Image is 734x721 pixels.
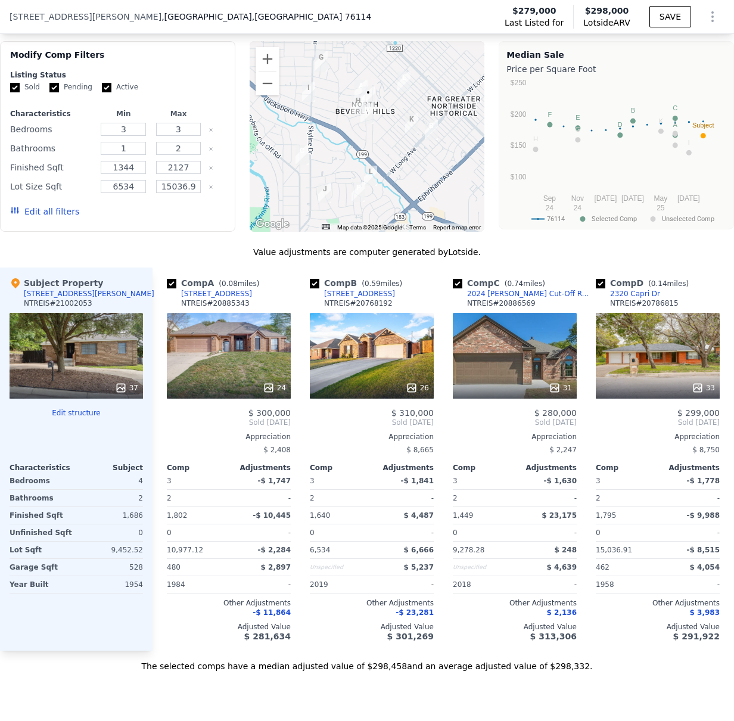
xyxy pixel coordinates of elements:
a: Open this area in Google Maps (opens a new window) [253,216,292,232]
text: A [673,121,678,128]
div: Appreciation [453,432,577,442]
div: [STREET_ADDRESS][PERSON_NAME] [24,289,154,299]
span: 9,278.28 [453,546,484,554]
div: Bathrooms [10,140,94,157]
div: Lot Size Sqft [10,178,94,195]
span: Last Listed for [505,17,564,29]
div: 2320 Capri Dr [610,289,660,299]
span: ( miles) [214,279,264,288]
div: Price per Square Foot [506,61,726,77]
span: -$ 9,988 [687,511,720,520]
button: SAVE [649,6,691,27]
div: 2018 [453,576,512,593]
div: 1715 Glenwick Dr [318,183,331,203]
span: 3 [167,477,172,485]
span: -$ 11,864 [253,608,291,617]
div: 0 [79,524,143,541]
div: Finished Sqft [10,159,94,176]
button: Clear [209,185,213,189]
div: 1,686 [79,507,143,524]
a: 2024 [PERSON_NAME] Cut-Off Road [453,289,591,299]
span: [STREET_ADDRESS][PERSON_NAME] [10,11,161,23]
a: Report a map error [433,224,481,231]
div: NTREIS # 21002053 [24,299,92,308]
div: Adjusted Value [596,622,720,632]
a: 2320 Capri Dr [596,289,660,299]
div: Finished Sqft [10,507,74,524]
div: 2024 [PERSON_NAME] Cut-Off Road [467,289,591,299]
span: $279,000 [512,5,556,17]
button: Edit all filters [10,206,79,217]
text: $250 [511,79,527,87]
div: Unspecified [310,559,369,576]
span: -$ 2,284 [258,546,291,554]
div: 2 [167,490,226,506]
div: Other Adjustments [453,598,577,608]
text: 25 [657,204,665,212]
div: Comp [596,463,658,473]
span: -$ 10,445 [253,511,291,520]
text: L [674,119,677,126]
text: Unselected Comp [662,215,714,223]
span: Sold [DATE] [453,418,577,427]
div: Adjustments [372,463,434,473]
div: [STREET_ADDRESS] [181,289,252,299]
span: Sold [DATE] [596,418,720,427]
div: Appreciation [596,432,720,442]
div: NTREIS # 20885343 [181,299,250,308]
span: ( miles) [357,279,407,288]
div: Adjustments [515,463,577,473]
span: 480 [167,563,181,571]
svg: A chart. [506,77,723,226]
span: $ 313,306 [530,632,577,641]
label: Sold [10,82,40,92]
div: Comp [453,463,515,473]
span: $ 2,247 [549,446,577,454]
div: 2019 [310,576,369,593]
div: - [660,524,720,541]
text: 76114 [547,215,565,223]
span: 15,036.91 [596,546,632,554]
div: 4804 Glade St [354,80,368,100]
span: 3 [596,477,601,485]
span: $ 8,750 [692,446,720,454]
span: ( miles) [500,279,550,288]
text: F [548,111,552,118]
div: 2 [596,490,655,506]
div: - [374,524,434,541]
div: 2716 La Monde Ter [315,51,328,72]
text: Nov [571,194,584,203]
span: 0 [453,529,458,537]
div: 2320 Capri Dr [360,104,374,124]
span: , [GEOGRAPHIC_DATA] 76114 [252,12,372,21]
div: NTREIS # 20886569 [467,299,536,308]
span: $ 4,639 [547,563,577,571]
span: $ 291,922 [673,632,720,641]
div: Comp [167,463,229,473]
span: 462 [596,563,609,571]
button: Clear [209,166,213,170]
text: $100 [511,173,527,181]
div: Min [98,109,148,119]
text: 24 [574,204,582,212]
div: - [517,490,577,506]
a: [STREET_ADDRESS] [310,289,395,299]
div: Modify Comp Filters [10,49,225,70]
img: Google [253,216,292,232]
span: 0 [596,529,601,537]
text: $150 [511,141,527,150]
text: Subject [692,122,714,129]
span: $ 2,897 [261,563,291,571]
span: Sold [DATE] [310,418,434,427]
span: Sold [DATE] [167,418,291,427]
span: $ 248 [554,546,577,554]
div: 1958 [596,576,655,593]
span: $ 6,666 [404,546,434,554]
div: 2024 Castleberry Cut-Off Road [296,145,309,165]
text: May [654,194,668,203]
div: 33 [692,382,715,394]
div: 2 [79,490,143,506]
a: [STREET_ADDRESS] [167,289,252,299]
span: 1,795 [596,511,616,520]
text: J [674,131,677,138]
